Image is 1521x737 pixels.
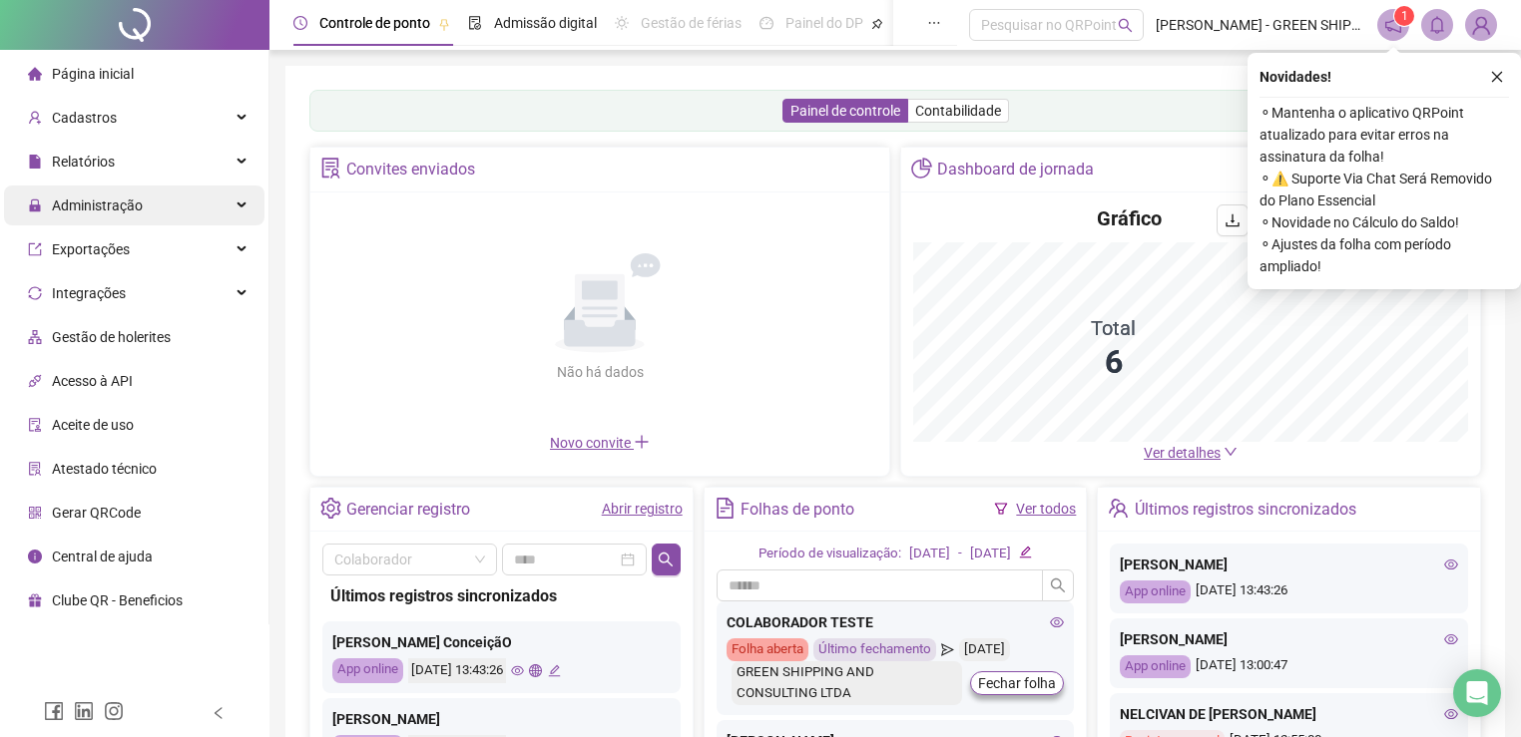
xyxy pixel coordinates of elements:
span: user-add [28,111,42,125]
span: sun [615,16,629,30]
div: Período de visualização: [759,544,901,564]
span: down [1224,445,1238,459]
span: eye [1444,557,1458,571]
span: eye [1050,615,1064,629]
div: - [958,544,962,564]
span: Central de ajuda [52,549,153,564]
span: Página inicial [52,66,134,82]
span: home [28,67,42,81]
span: ellipsis [927,16,941,30]
span: edit [548,664,561,677]
div: App online [332,658,403,683]
span: Acesso à API [52,373,133,389]
span: Gestão de férias [641,15,742,31]
sup: 1 [1394,6,1414,26]
span: Ver detalhes [1144,445,1221,461]
span: edit [1019,546,1032,558]
div: NELCIVAN DE [PERSON_NAME] [1120,703,1458,725]
span: plus [634,434,650,450]
span: qrcode [28,506,42,520]
span: search [658,552,674,567]
span: solution [28,462,42,476]
span: Controle de ponto [319,15,430,31]
div: [DATE] [959,638,1010,661]
div: Convites enviados [346,153,475,186]
div: Folhas de ponto [741,493,854,527]
div: [DATE] [909,544,950,564]
div: Não há dados [508,361,692,383]
span: info-circle [28,550,42,563]
span: file-text [715,498,736,519]
span: search [1050,577,1066,593]
span: facebook [44,701,64,721]
span: gift [28,593,42,607]
span: Cadastros [52,110,117,126]
span: Fechar folha [978,672,1056,694]
span: [PERSON_NAME] - GREEN SHIPPING AND CONSULTING LTDA [1156,14,1365,36]
span: Painel de controle [790,103,900,119]
span: eye [511,664,524,677]
div: [PERSON_NAME] [1120,628,1458,650]
div: Dashboard de jornada [937,153,1094,186]
div: [DATE] [970,544,1011,564]
span: Admissão digital [494,15,597,31]
div: GREEN SHIPPING AND CONSULTING LTDA [732,661,963,705]
span: apartment [28,330,42,344]
span: send [941,638,954,661]
span: download [1225,212,1241,228]
div: Últimos registros sincronizados [1135,493,1356,527]
span: ⚬ Novidade no Cálculo do Saldo! [1260,211,1509,233]
span: ⚬ Mantenha o aplicativo QRPoint atualizado para evitar erros na assinatura da folha! [1260,102,1509,168]
span: Painel do DP [785,15,863,31]
span: file-done [468,16,482,30]
div: [PERSON_NAME] [332,708,671,730]
span: Exportações [52,241,130,257]
div: Último fechamento [813,638,936,661]
span: Gestão de holerites [52,329,171,345]
span: pushpin [438,18,450,30]
span: close [1490,70,1504,84]
div: [PERSON_NAME] [1120,553,1458,575]
button: Fechar folha [970,671,1064,695]
span: sync [28,286,42,300]
span: instagram [104,701,124,721]
div: Open Intercom Messenger [1453,669,1501,717]
span: setting [320,498,341,519]
span: file [28,155,42,169]
span: ⚬ Ajustes da folha com período ampliado! [1260,233,1509,277]
span: global [529,664,542,677]
span: Aceite de uso [52,417,134,433]
span: ⚬ ⚠️ Suporte Via Chat Será Removido do Plano Essencial [1260,168,1509,211]
div: Últimos registros sincronizados [330,583,673,608]
div: [DATE] 13:43:26 [1120,580,1458,603]
span: left [212,706,226,720]
span: linkedin [74,701,94,721]
span: Administração [52,197,143,213]
span: filter [994,502,1008,516]
div: App online [1120,655,1191,678]
span: export [28,242,42,256]
span: bell [1428,16,1446,34]
span: Clube QR - Beneficios [52,592,183,608]
span: pie-chart [911,158,932,179]
div: [PERSON_NAME] ConceiçãO [332,631,671,653]
span: Integrações [52,285,126,301]
span: Relatórios [52,154,115,170]
a: Ver todos [1016,501,1076,517]
span: Contabilidade [915,103,1001,119]
a: Ver detalhes down [1144,445,1238,461]
div: Folha aberta [727,638,808,661]
span: api [28,374,42,388]
div: [DATE] 13:43:26 [408,658,506,683]
span: Novidades ! [1260,66,1331,88]
span: lock [28,198,42,212]
div: App online [1120,580,1191,603]
span: clock-circle [293,16,307,30]
img: 88846 [1466,10,1496,40]
span: eye [1444,707,1458,721]
span: notification [1384,16,1402,34]
h4: Gráfico [1097,204,1162,232]
a: Abrir registro [602,501,683,517]
span: dashboard [760,16,773,30]
span: Gerar QRCode [52,505,141,521]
